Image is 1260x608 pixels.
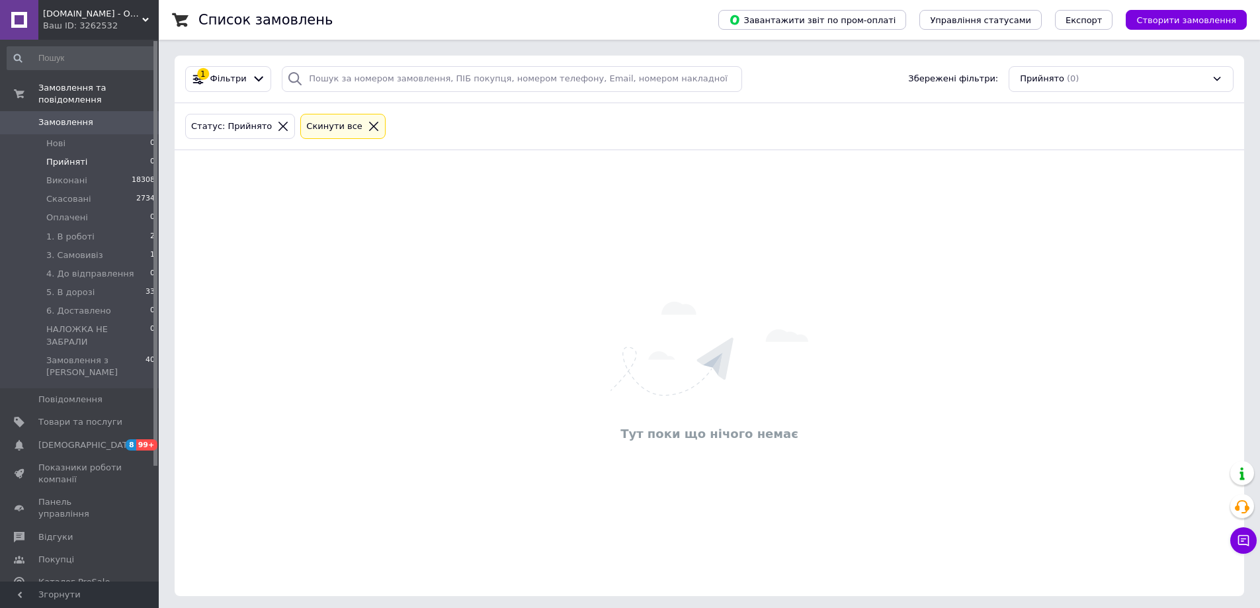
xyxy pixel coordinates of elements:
[43,20,159,32] div: Ваш ID: 3262532
[46,193,91,205] span: Скасовані
[189,120,274,134] div: Статус: Прийнято
[38,116,93,128] span: Замовлення
[197,68,209,80] div: 1
[38,531,73,543] span: Відгуки
[304,120,365,134] div: Cкинути все
[282,66,742,92] input: Пошук за номером замовлення, ПІБ покупця, номером телефону, Email, номером накладної
[1230,527,1257,554] button: Чат з покупцем
[46,138,65,150] span: Нові
[132,175,155,187] span: 18308
[1055,10,1113,30] button: Експорт
[38,554,74,566] span: Покупці
[1113,15,1247,24] a: Створити замовлення
[46,212,88,224] span: Оплачені
[146,286,155,298] span: 33
[46,175,87,187] span: Виконані
[150,249,155,261] span: 1
[38,462,122,486] span: Показники роботи компанії
[146,355,155,378] span: 40
[46,231,95,243] span: 1. В роботі
[150,231,155,243] span: 2
[46,268,134,280] span: 4. До відправлення
[46,249,103,261] span: 3. Самовивіз
[38,394,103,406] span: Повідомлення
[1020,73,1064,85] span: Прийнято
[210,73,247,85] span: Фільтри
[930,15,1031,25] span: Управління статусами
[150,324,155,347] span: 0
[46,355,146,378] span: Замовлення з [PERSON_NAME]
[38,576,110,588] span: Каталог ProSale
[46,324,150,347] span: НАЛОЖКА НЕ ЗАБРАЛИ
[198,12,333,28] h1: Список замовлень
[38,439,136,451] span: [DEMOGRAPHIC_DATA]
[43,8,142,20] span: Ledaagro.Shop - Онлайн-супермаркет товарів для саду та городу
[136,439,158,451] span: 99+
[1126,10,1247,30] button: Створити замовлення
[150,138,155,150] span: 0
[150,268,155,280] span: 0
[150,305,155,317] span: 0
[46,305,111,317] span: 6. Доставлено
[729,14,896,26] span: Завантажити звіт по пром-оплаті
[181,425,1238,442] div: Тут поки що нічого немає
[46,156,87,168] span: Прийняті
[1136,15,1236,25] span: Створити замовлення
[7,46,156,70] input: Пошук
[1066,15,1103,25] span: Експорт
[126,439,136,451] span: 8
[908,73,998,85] span: Збережені фільтри:
[38,82,159,106] span: Замовлення та повідомлення
[718,10,906,30] button: Завантажити звіт по пром-оплаті
[46,286,95,298] span: 5. В дорозі
[1067,73,1079,83] span: (0)
[38,496,122,520] span: Панель управління
[150,156,155,168] span: 0
[38,416,122,428] span: Товари та послуги
[136,193,155,205] span: 2734
[150,212,155,224] span: 0
[919,10,1042,30] button: Управління статусами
